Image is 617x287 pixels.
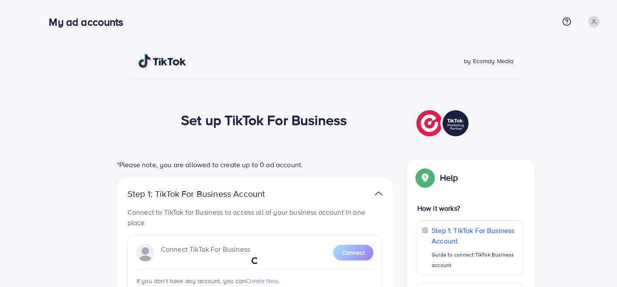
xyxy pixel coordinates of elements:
[417,203,523,213] p: How it works?
[432,225,518,246] p: Step 1: TikTok For Business Account
[127,189,293,199] p: Step 1: TikTok For Business Account
[117,159,393,170] p: *Please note, you are allowed to create up to 0 ad account.
[464,57,513,65] span: by Ecomdy Media
[432,250,518,270] p: Guide to connect TikTok Business account
[49,16,130,28] h3: My ad accounts
[138,54,186,68] img: TikTok
[375,187,382,200] img: TikTok partner
[417,170,433,186] img: Popup guide
[181,111,347,128] h1: Set up TikTok For Business
[416,108,471,138] img: TikTok partner
[440,172,458,183] p: Help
